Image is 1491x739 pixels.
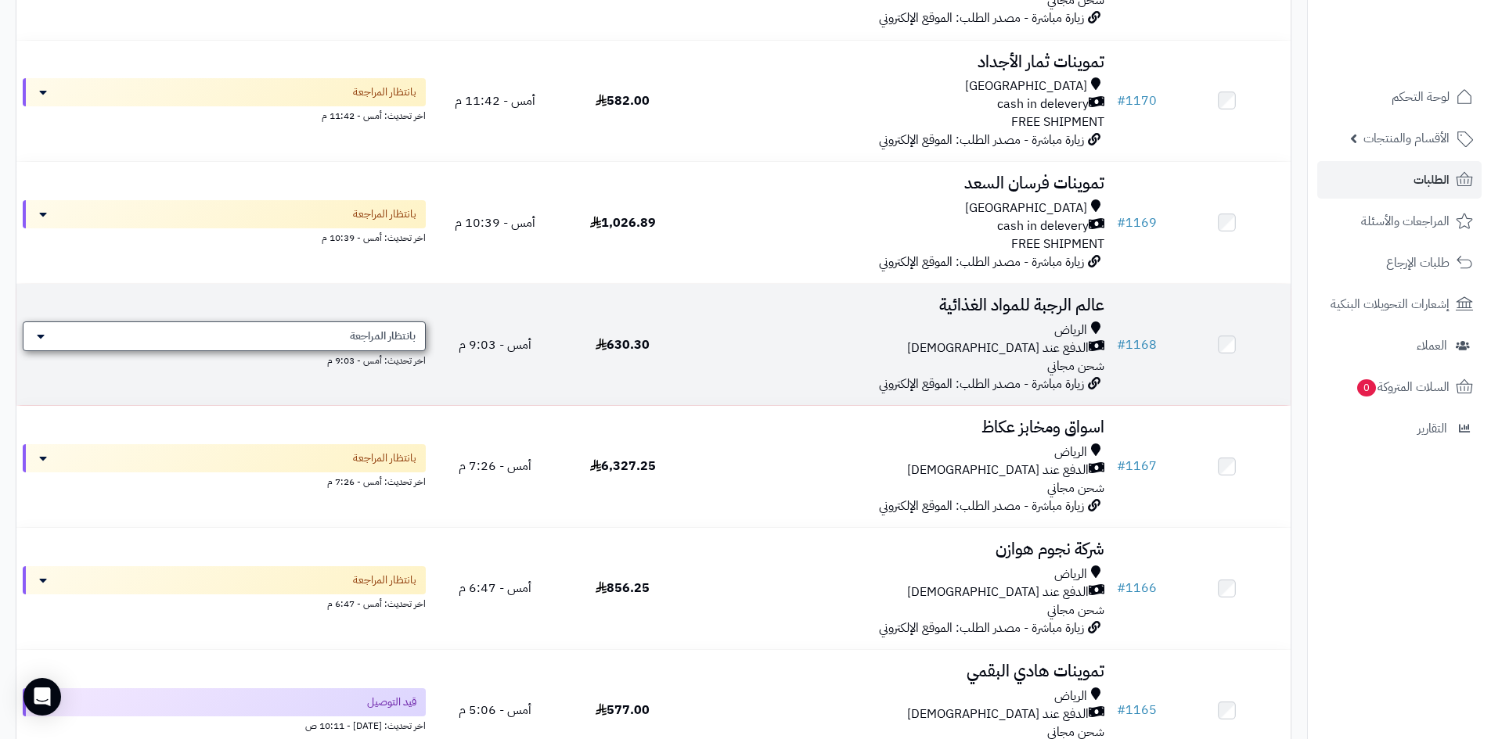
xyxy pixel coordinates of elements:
span: شحن مجاني [1047,357,1104,375]
span: العملاء [1417,335,1447,357]
div: اخر تحديث: أمس - 9:03 م [23,351,426,368]
span: الرياض [1054,443,1087,461]
span: الدفع عند [DEMOGRAPHIC_DATA] [907,339,1089,357]
span: # [1117,213,1125,232]
span: 630.30 [596,335,650,354]
h3: تموينات هادي البقمي [693,662,1104,680]
a: إشعارات التحويلات البنكية [1317,285,1482,323]
span: بانتظار المراجعة [353,572,416,588]
span: أمس - 10:39 م [455,213,535,232]
span: cash in delevery [997,217,1089,235]
span: أمس - 7:26 م [459,457,531,475]
span: # [1117,701,1125,719]
span: طلبات الإرجاع [1386,252,1450,274]
span: المراجعات والأسئلة [1361,210,1450,232]
a: #1169 [1117,213,1157,232]
span: 0 [1357,379,1376,396]
a: #1166 [1117,579,1157,597]
span: FREE SHIPMENT [1011,113,1104,131]
span: السلات المتروكة [1356,376,1450,398]
a: طلبات الإرجاع [1317,244,1482,282]
a: السلات المتروكة0 [1317,368,1482,406]
span: زيارة مباشرة - مصدر الطلب: الموقع الإلكتروني [879,9,1084,27]
a: #1167 [1117,457,1157,475]
span: زيارة مباشرة - مصدر الطلب: الموقع الإلكتروني [879,375,1084,393]
span: الرياض [1054,321,1087,339]
span: 582.00 [596,91,650,110]
span: الدفع عند [DEMOGRAPHIC_DATA] [907,705,1089,723]
img: logo-2.png [1385,44,1476,77]
div: اخر تحديث: أمس - 6:47 م [23,594,426,611]
span: بانتظار المراجعة [353,84,416,100]
span: # [1117,91,1125,110]
h3: تموينات ثمار الأجداد [693,53,1104,71]
span: الطلبات [1414,169,1450,191]
span: [GEOGRAPHIC_DATA] [965,77,1087,95]
span: 6,327.25 [590,457,656,475]
div: اخر تحديث: [DATE] - 10:11 ص [23,716,426,733]
span: أمس - 6:47 م [459,579,531,597]
span: # [1117,335,1125,354]
h3: تموينات فرسان السعد [693,174,1104,192]
div: اخر تحديث: أمس - 11:42 م [23,106,426,123]
span: الرياض [1054,565,1087,583]
span: الدفع عند [DEMOGRAPHIC_DATA] [907,583,1089,601]
a: العملاء [1317,327,1482,364]
h3: اسواق ومخابز عكاظ [693,418,1104,436]
span: [GEOGRAPHIC_DATA] [965,199,1087,217]
a: لوحة التحكم [1317,78,1482,116]
span: التقارير [1417,418,1447,439]
span: cash in delevery [997,95,1089,113]
div: Open Intercom Messenger [23,678,61,716]
span: قيد التوصيل [367,694,416,710]
span: بانتظار المراجعة [350,328,416,344]
span: زيارة مباشرة - مصدر الطلب: الموقع الإلكتروني [879,253,1084,271]
span: # [1117,579,1125,597]
a: #1168 [1117,335,1157,354]
a: التقارير [1317,410,1482,447]
a: #1165 [1117,701,1157,719]
h3: عالم الرجبة للمواد الغذائية [693,296,1104,314]
span: 577.00 [596,701,650,719]
div: اخر تحديث: أمس - 10:39 م [23,228,426,245]
span: شحن مجاني [1047,479,1104,497]
span: أمس - 11:42 م [455,91,535,110]
span: زيارة مباشرة - مصدر الطلب: الموقع الإلكتروني [879,131,1084,149]
span: الأقسام والمنتجات [1363,127,1450,149]
span: أمس - 5:06 م [459,701,531,719]
span: FREE SHIPMENT [1011,235,1104,253]
span: 856.25 [596,579,650,597]
span: بانتظار المراجعة [353,206,416,222]
span: أمس - 9:03 م [459,335,531,354]
span: # [1117,457,1125,475]
span: 1,026.89 [590,213,656,232]
span: الرياض [1054,687,1087,705]
a: #1170 [1117,91,1157,110]
span: بانتظار المراجعة [353,450,416,466]
a: المراجعات والأسئلة [1317,203,1482,240]
span: زيارة مباشرة - مصدر الطلب: الموقع الإلكتروني [879,497,1084,515]
div: اخر تحديث: أمس - 7:26 م [23,472,426,489]
span: زيارة مباشرة - مصدر الطلب: الموقع الإلكتروني [879,619,1084,637]
a: الطلبات [1317,161,1482,199]
span: الدفع عند [DEMOGRAPHIC_DATA] [907,461,1089,479]
span: لوحة التحكم [1392,86,1450,108]
h3: شركة نجوم هوازن [693,540,1104,558]
span: شحن مجاني [1047,601,1104,619]
span: إشعارات التحويلات البنكية [1331,293,1450,315]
